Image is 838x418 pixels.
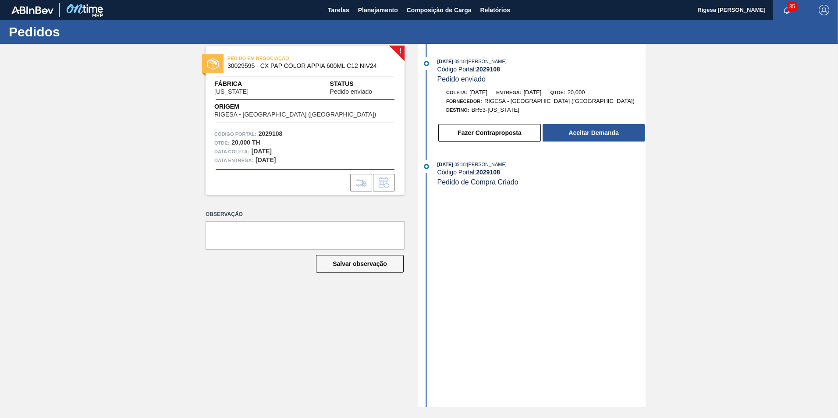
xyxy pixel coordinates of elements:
[407,5,472,15] span: Composição de Carga
[453,59,465,64] span: - 09:18
[424,164,429,169] img: atual
[568,89,585,96] span: 20,000
[437,169,646,176] div: Código Portal:
[469,89,487,96] span: [DATE]
[214,138,229,147] span: Qtde :
[214,89,249,95] span: [US_STATE]
[424,61,429,66] img: atual
[214,102,396,111] span: Origem
[437,162,453,167] span: [DATE]
[214,147,249,156] span: Data coleta:
[480,5,510,15] span: Relatórios
[358,5,398,15] span: Planejamento
[256,156,276,163] strong: [DATE]
[214,79,276,89] span: Fábrica
[437,178,518,186] span: Pedido de Compra Criado
[373,174,395,191] div: Informar alteração no pedido
[328,5,349,15] span: Tarefas
[227,63,387,69] span: 30029595 - CX PAP COLOR APPIA 600ML C12 NIV24
[446,99,482,104] span: Fornecedor:
[446,90,467,95] span: Coleta:
[476,169,500,176] strong: 2029108
[472,106,519,113] span: BR53-[US_STATE]
[9,27,164,37] h1: Pedidos
[330,79,396,89] span: Status
[227,54,350,63] span: PEDIDO EM NEGOCIAÇÃO
[438,124,541,142] button: Fazer Contraproposta
[465,162,507,167] span: : [PERSON_NAME]
[231,139,260,146] strong: 20,000 TH
[465,59,507,64] span: : [PERSON_NAME]
[484,98,635,104] span: RIGESA - [GEOGRAPHIC_DATA] ([GEOGRAPHIC_DATA])
[437,66,646,73] div: Código Portal:
[11,6,53,14] img: TNhmsLtSVTkK8tSr43FrP2fwEKptu5GPRR3wAAAABJRU5ErkJggg==
[819,5,829,15] img: Logout
[543,124,645,142] button: Aceitar Demanda
[207,58,219,70] img: status
[330,89,373,95] span: Pedido enviado
[788,2,797,11] span: 35
[350,174,372,191] div: Ir para Composição de Carga
[773,4,801,16] button: Notificações
[476,66,500,73] strong: 2029108
[214,156,253,165] span: Data entrega:
[252,148,272,155] strong: [DATE]
[437,59,453,64] span: [DATE]
[214,130,256,138] span: Código Portal:
[523,89,541,96] span: [DATE]
[437,75,486,83] span: Pedido enviado
[550,90,565,95] span: Qtde:
[453,162,465,167] span: - 09:18
[446,107,469,113] span: Destino:
[206,208,405,221] label: Observação
[316,255,404,273] button: Salvar observação
[496,90,521,95] span: Entrega:
[259,130,283,137] strong: 2029108
[214,111,376,118] span: RIGESA - [GEOGRAPHIC_DATA] ([GEOGRAPHIC_DATA])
